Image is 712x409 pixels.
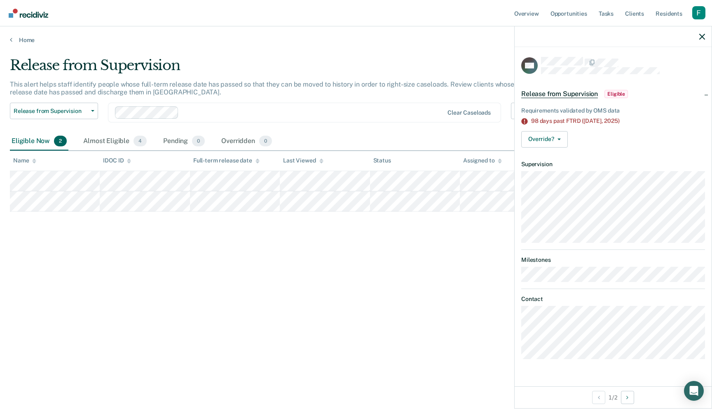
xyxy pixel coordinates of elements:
dt: Supervision [521,161,705,168]
div: Requirements validated by OMS data [521,107,705,114]
div: Assigned to [463,157,502,164]
p: This alert helps staff identify people whose full-term release date has passed so that they can b... [10,80,542,96]
div: Open Intercom Messenger [684,381,704,401]
div: Release from SupervisionEligible [515,81,712,107]
span: Eligible [604,90,628,98]
a: Home [10,36,702,44]
button: Profile dropdown button [692,6,705,19]
dt: Contact [521,296,705,303]
div: Last Viewed [283,157,323,164]
div: Overridden [220,132,274,150]
span: 2025) [604,118,619,124]
img: Recidiviz [9,9,48,18]
div: Almost Eligible [82,132,148,150]
div: 1 / 2 [515,386,712,408]
span: 2 [54,136,67,146]
div: Name [13,157,36,164]
div: 98 days past FTRD ([DATE], [531,118,705,125]
span: Release from Supervision [14,108,88,115]
div: IDOC ID [103,157,131,164]
span: 0 [259,136,272,146]
div: Full-term release date [193,157,260,164]
dt: Milestones [521,256,705,263]
button: Previous Opportunity [592,391,605,404]
span: 4 [133,136,147,146]
button: Override? [521,131,568,148]
div: Clear caseloads [447,109,491,116]
div: Status [373,157,391,164]
div: Pending [162,132,206,150]
button: Next Opportunity [621,391,634,404]
span: 0 [192,136,205,146]
span: Release from Supervision [521,90,598,98]
div: Eligible Now [10,132,68,150]
div: Release from Supervision [10,57,544,80]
